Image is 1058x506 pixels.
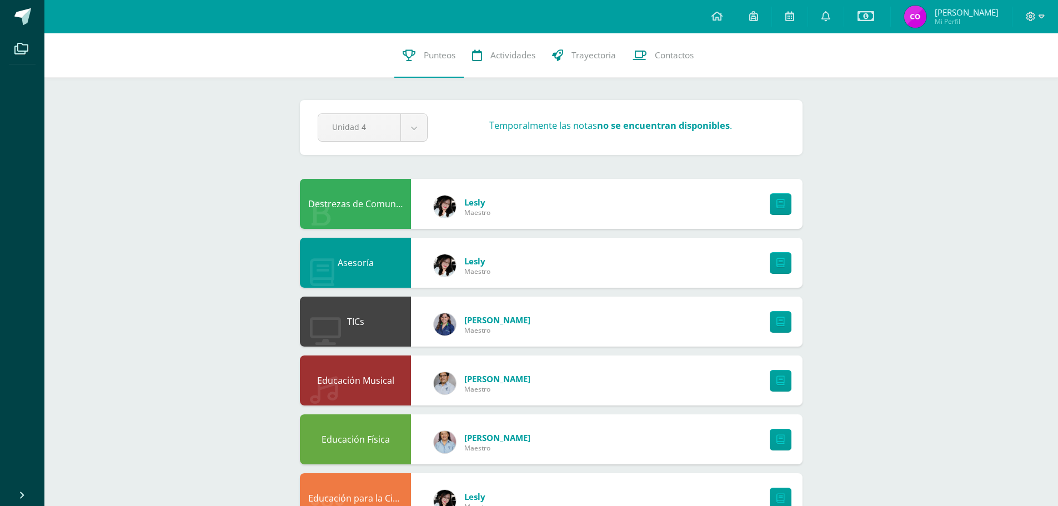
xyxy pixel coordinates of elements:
[935,17,999,26] span: Mi Perfil
[464,314,530,325] span: [PERSON_NAME]
[434,431,456,453] img: dc674997e74fffa5930a5c3b490745a5.png
[394,33,464,78] a: Punteos
[434,254,456,277] img: 9206b89cae0348c1c9e31d5002241d50.png
[300,414,411,464] div: Educación Física
[332,114,387,140] span: Unidad 4
[464,491,490,502] span: Lesly
[655,49,694,61] span: Contactos
[464,373,530,384] span: [PERSON_NAME]
[490,49,535,61] span: Actividades
[464,443,530,453] span: Maestro
[300,297,411,347] div: TICs
[434,372,456,394] img: 712037144ef9d500c6c17564a0eda89e.png
[464,267,490,276] span: Maestro
[464,432,530,443] span: [PERSON_NAME]
[464,197,490,208] span: Lesly
[464,255,490,267] span: Lesly
[571,49,616,61] span: Trayectoria
[464,208,490,217] span: Maestro
[544,33,624,78] a: Trayectoria
[300,355,411,405] div: Educación Musical
[597,119,730,132] strong: no se encuentran disponibles
[624,33,702,78] a: Contactos
[434,196,456,218] img: 9206b89cae0348c1c9e31d5002241d50.png
[300,179,411,229] div: Destrezas de Comunicación y Lenguaje
[935,7,999,18] span: [PERSON_NAME]
[464,325,530,335] span: Maestro
[300,238,411,288] div: Asesoría
[904,6,926,28] img: cda84368f7be8c38a7b73e8aa07672d3.png
[464,33,544,78] a: Actividades
[434,313,456,335] img: b0665736e873a557294c510bd695d656.png
[464,384,530,394] span: Maestro
[318,114,427,141] a: Unidad 4
[489,119,732,132] h3: Temporalmente las notas .
[424,49,455,61] span: Punteos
